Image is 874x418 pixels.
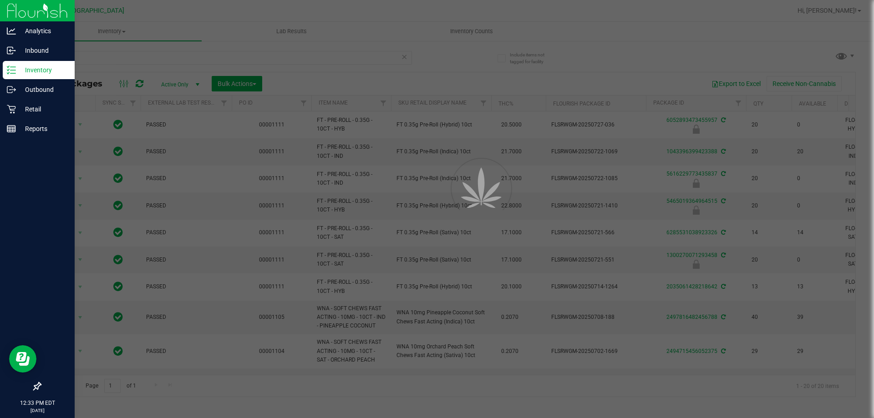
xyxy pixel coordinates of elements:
inline-svg: Retail [7,105,16,114]
p: Inventory [16,65,71,76]
p: Inbound [16,45,71,56]
p: 12:33 PM EDT [4,399,71,407]
inline-svg: Reports [7,124,16,133]
inline-svg: Inbound [7,46,16,55]
p: Reports [16,123,71,134]
inline-svg: Analytics [7,26,16,35]
inline-svg: Outbound [7,85,16,94]
p: Retail [16,104,71,115]
p: Analytics [16,25,71,36]
iframe: Resource center [9,345,36,373]
inline-svg: Inventory [7,65,16,75]
p: Outbound [16,84,71,95]
p: [DATE] [4,407,71,414]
